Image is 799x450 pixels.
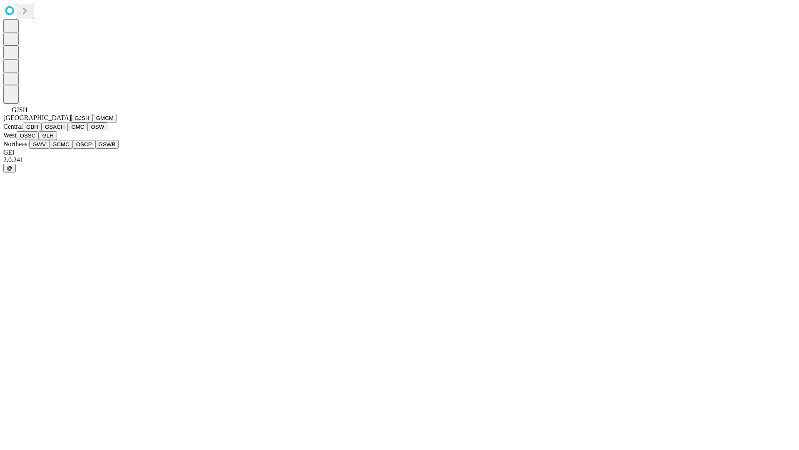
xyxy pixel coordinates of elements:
button: @ [3,164,16,172]
div: 2.0.241 [3,156,796,164]
button: GSACH [42,122,68,131]
button: OSSC [17,131,39,140]
button: GLH [39,131,57,140]
button: GSWB [95,140,119,149]
span: GJSH [12,106,27,113]
span: West [3,132,17,139]
button: GCMC [49,140,73,149]
div: GEI [3,149,796,156]
button: GJSH [71,114,93,122]
span: Northeast [3,140,29,147]
button: GWV [29,140,49,149]
button: GBH [23,122,42,131]
button: OSW [88,122,108,131]
button: OSCP [73,140,95,149]
button: GMC [68,122,87,131]
button: GMCM [93,114,117,122]
span: Central [3,123,23,130]
span: [GEOGRAPHIC_DATA] [3,114,71,121]
span: @ [7,165,12,171]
